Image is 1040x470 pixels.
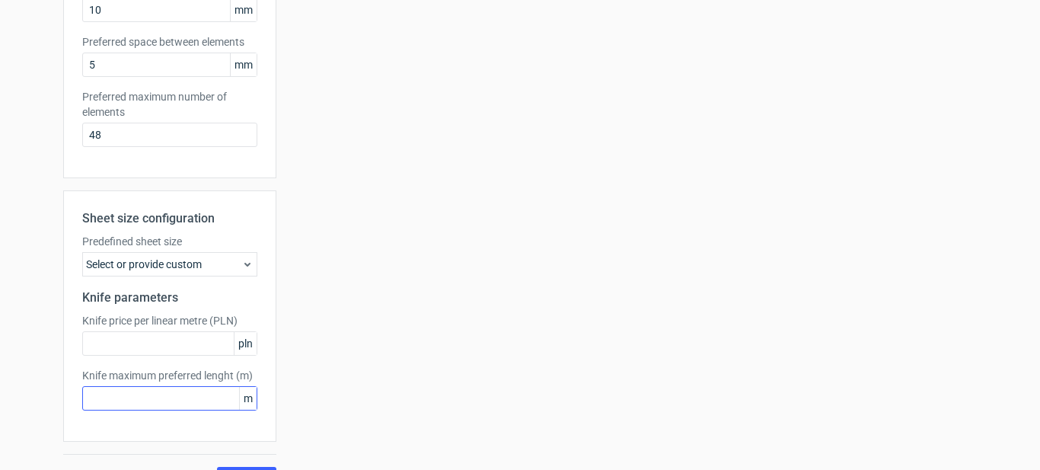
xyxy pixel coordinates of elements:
[82,234,257,249] label: Predefined sheet size
[234,332,257,355] span: pln
[82,368,257,383] label: Knife maximum preferred lenght (m)
[82,34,257,50] label: Preferred space between elements
[82,89,257,120] label: Preferred maximum number of elements
[82,252,257,277] div: Select or provide custom
[82,209,257,228] h2: Sheet size configuration
[239,387,257,410] span: m
[82,289,257,307] h2: Knife parameters
[230,53,257,76] span: mm
[82,313,257,328] label: Knife price per linear metre (PLN)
